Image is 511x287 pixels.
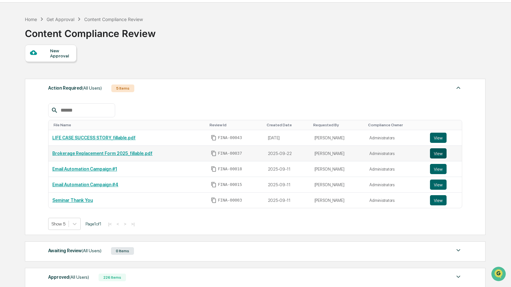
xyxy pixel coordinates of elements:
img: 1746055101610-c473b297-6a78-478c-a979-82029cc54cd1 [6,49,18,60]
div: 🔎 [6,93,11,98]
td: [PERSON_NAME] [311,161,366,177]
button: < [115,221,121,227]
td: Administrators [366,161,426,177]
td: 2025-09-11 [264,161,311,177]
span: Page 1 of 1 [85,221,101,226]
a: View [430,148,458,158]
span: Attestations [53,80,79,87]
div: 🖐️ [6,81,11,86]
span: FINA-00015 [218,182,242,187]
td: Administrators [366,130,426,146]
div: Awaiting Review [48,247,101,255]
td: 2025-09-22 [264,146,311,161]
span: (All Users) [82,248,101,253]
p: How can we help? [6,13,116,24]
span: Preclearance [13,80,41,87]
a: 🔎Data Lookup [4,90,43,101]
a: Email Automation Campaign #1 [52,166,117,172]
span: Copy Id [211,135,217,141]
a: View [430,195,458,205]
a: View [430,164,458,174]
div: Content Compliance Review [25,23,156,39]
div: 0 Items [111,247,134,255]
a: Email Automation Campaign #4 [52,182,118,187]
div: 226 Items [99,274,126,281]
button: View [430,195,447,205]
span: FINA-00003 [218,198,242,203]
div: Get Approval [47,17,74,22]
span: FINA-00043 [218,135,242,140]
div: Start new chat [22,49,105,55]
div: Toggle SortBy [210,123,262,127]
span: Pylon [63,108,77,113]
div: Content Compliance Review [84,17,143,22]
td: 2025-09-11 [264,177,311,193]
td: [PERSON_NAME] [311,177,366,193]
iframe: Open customer support [491,266,508,283]
div: Toggle SortBy [54,123,204,127]
a: Powered byPylon [45,108,77,113]
div: Home [25,17,37,22]
div: 5 Items [111,85,134,92]
div: Approved [48,273,89,281]
img: caret [455,84,462,92]
div: We're available if you need us! [22,55,81,60]
td: 2025-09-11 [264,193,311,208]
button: View [430,148,447,158]
div: Action Required [48,84,102,92]
div: Toggle SortBy [267,123,308,127]
div: Toggle SortBy [368,123,424,127]
td: [PERSON_NAME] [311,193,366,208]
div: New Approval [50,48,71,58]
a: LIFE CASE SUCCESS STORY_fillable.pdf [52,135,136,140]
span: FINA-00018 [218,166,242,172]
span: Copy Id [211,151,217,156]
a: View [430,180,458,190]
a: 🗄️Attestations [44,78,82,89]
div: 🗄️ [46,81,51,86]
td: [PERSON_NAME] [311,130,366,146]
td: [PERSON_NAME] [311,146,366,161]
img: caret [455,273,462,281]
a: Seminar Thank You [52,198,93,203]
span: (All Users) [82,85,102,91]
button: >| [129,221,137,227]
span: Copy Id [211,197,217,203]
span: FINA-00037 [218,151,242,156]
td: Administrators [366,193,426,208]
button: View [430,164,447,174]
button: > [122,221,128,227]
td: Administrators [366,146,426,161]
button: |< [106,221,114,227]
a: Brokerage Replacement Form 2025_fillable.pdf [52,151,152,156]
button: Start new chat [108,51,116,58]
a: 🖐️Preclearance [4,78,44,89]
td: [DATE] [264,130,311,146]
button: View [430,180,447,190]
a: View [430,133,458,143]
button: View [430,133,447,143]
td: Administrators [366,177,426,193]
span: (All Users) [69,275,89,280]
span: Data Lookup [13,92,40,99]
span: Copy Id [211,166,217,172]
div: Toggle SortBy [431,123,459,127]
div: Toggle SortBy [313,123,363,127]
span: Copy Id [211,182,217,188]
img: caret [455,247,462,254]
